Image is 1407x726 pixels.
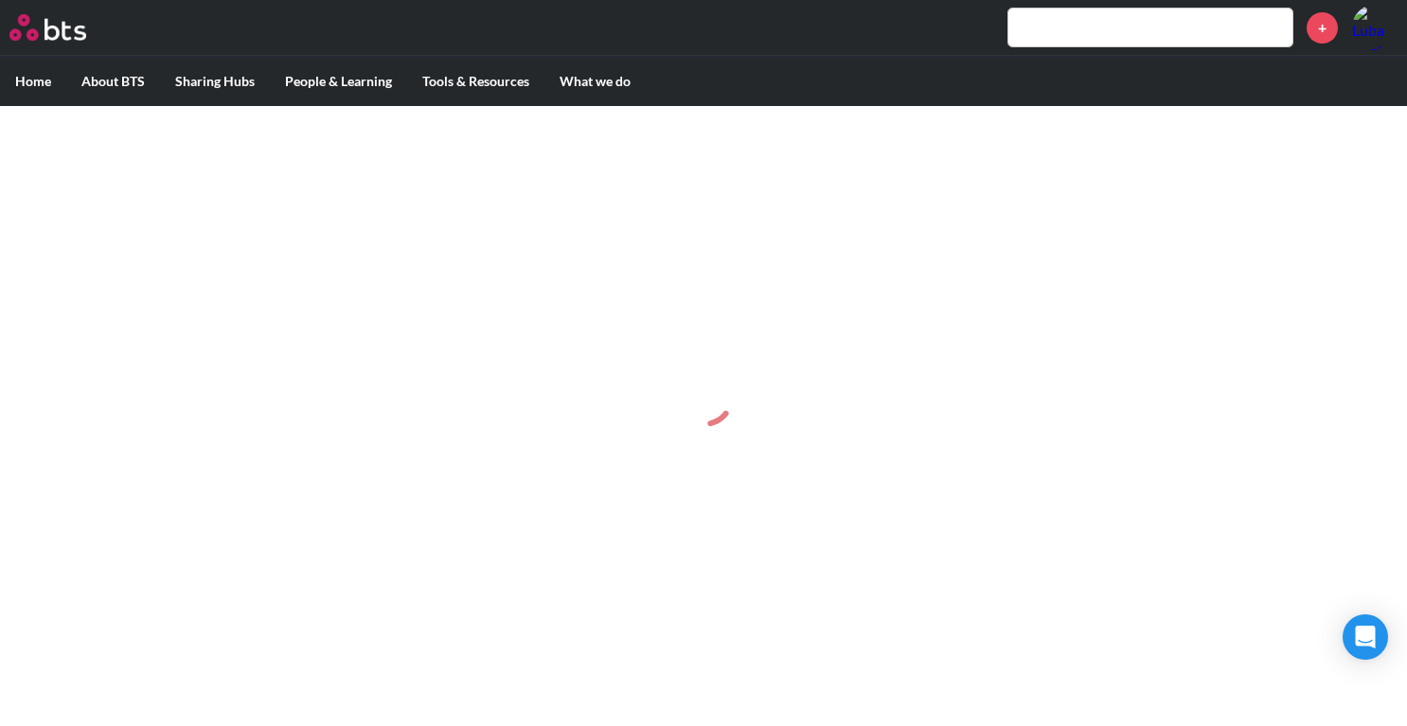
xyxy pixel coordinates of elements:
a: Go home [9,14,121,41]
label: About BTS [66,57,160,106]
label: People & Learning [270,57,407,106]
a: + [1307,12,1338,44]
a: Profile [1352,5,1398,50]
img: Luba Koziy [1352,5,1398,50]
label: Tools & Resources [407,57,544,106]
label: Sharing Hubs [160,57,270,106]
div: Open Intercom Messenger [1343,614,1388,660]
label: What we do [544,57,646,106]
img: BTS Logo [9,14,86,41]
